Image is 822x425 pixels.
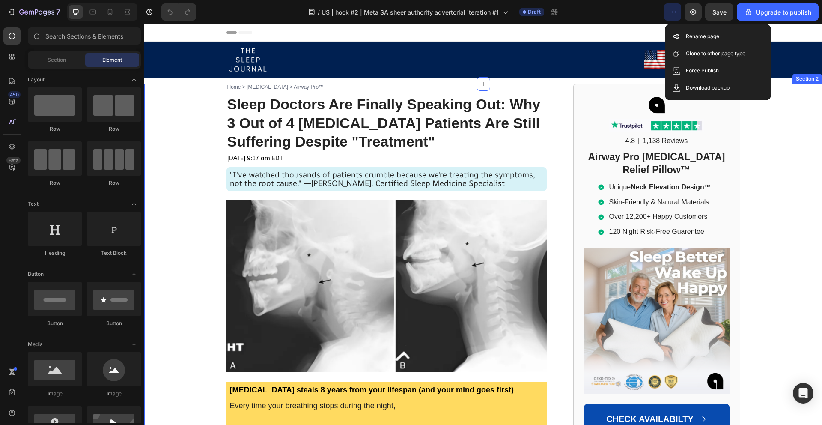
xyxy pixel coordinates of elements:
div: Row [28,179,82,187]
div: Row [28,125,82,133]
span: Draft [528,8,541,16]
span: Section [48,56,66,64]
div: Section 2 [650,51,676,59]
p: Force Publish [686,66,719,75]
p: 120 Night Risk-Free Guarentee [465,204,567,212]
div: Open Intercom Messenger [793,383,813,404]
p: Clone to other page type [686,49,745,58]
img: gempages_573082975005049972-d91c9488-3468-484b-a37e-4aa4bf97dba2.jpg [500,26,530,45]
button: Save [705,3,733,21]
div: Row [87,125,141,133]
div: Row [87,179,141,187]
p: Skin-Friendly & Natural Materials [465,174,567,183]
div: Button [28,320,82,327]
img: gempages_573082975005049972-3329e50e-7e1e-4b71-bf35-582b55ad872b.png [82,176,402,348]
p: Rename page [686,32,719,41]
div: Button [87,320,141,327]
img: gempages_573082975005049972-f0e28a3c-edc1-4b92-bdf8-9a65936a3930.png [465,95,560,109]
span: Advertorial [562,31,595,38]
button: Upgrade to publish [737,3,819,21]
span: Button [28,270,44,278]
p: 4.8 [481,113,491,122]
strong: [MEDICAL_DATA] steals 8 years from your lifespan (and your mind goes first) [86,362,369,370]
span: Toggle open [127,197,141,211]
span: Text [28,200,39,208]
iframe: Design area [144,24,822,425]
span: Sleep Doctors Are Finally Speaking Out: Why 3 Out of 4 [MEDICAL_DATA] Patients Are Still Sufferin... [83,72,396,126]
span: Save [712,9,727,16]
p: Download backup [686,84,730,92]
input: Search Sections & Elements [28,27,141,45]
span: Toggle open [127,73,141,87]
span: "I've watched thousands of patients crumble because we're treating the symptoms, not the root cau... [86,145,391,164]
div: 450 [8,91,21,98]
h2: Airway Pro [MEDICAL_DATA] Relief Pillow™ [440,126,585,153]
button: 7 [3,3,64,21]
span: Toggle open [127,267,141,281]
span: Element [102,56,122,64]
span: Home > [MEDICAL_DATA] > Airway Pro™ [83,60,180,66]
div: Undo/Redo [161,3,196,21]
strong: starved of oxygen [128,400,194,409]
span: / [318,8,320,17]
p: | [494,113,495,122]
p: 7 [56,7,60,17]
div: Beta [6,157,21,164]
span: Every time your breathing stops during the night, [86,377,251,386]
div: Image [87,390,141,398]
div: Upgrade to publish [744,8,811,17]
span: Layout [28,76,45,84]
a: CHECK AVAILABILTY [440,380,585,410]
div: Heading [28,249,82,257]
div: Image [28,390,82,398]
img: gempages_573082975005049972-0b3c52fd-8e79-473f-8668-9bd9a2963da8.png [440,224,585,370]
span: Toggle open [127,338,141,351]
span: CHECK AVAILABILTY [462,390,549,400]
span: Media [28,341,43,348]
p: Unique [465,159,567,168]
p: Over 12,200+ Happy Customers [465,189,567,198]
span: [DATE] 9:17 am EDT [83,131,139,138]
div: Text Block [87,249,141,257]
span: your brain is for 10, 20, sometimes 30 seconds at a time. [86,400,343,409]
strong: Neck Elevation Design™ [486,159,567,167]
span: US | hook #2 | Meta SA sheer authority advertorial iteration #1 [322,8,499,17]
img: gempages_573082975005049972-61a4eeb9-4011-4c9f-b0fb-77e52702d969.png [497,71,527,91]
p: 1,138 Reviews [498,113,543,122]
